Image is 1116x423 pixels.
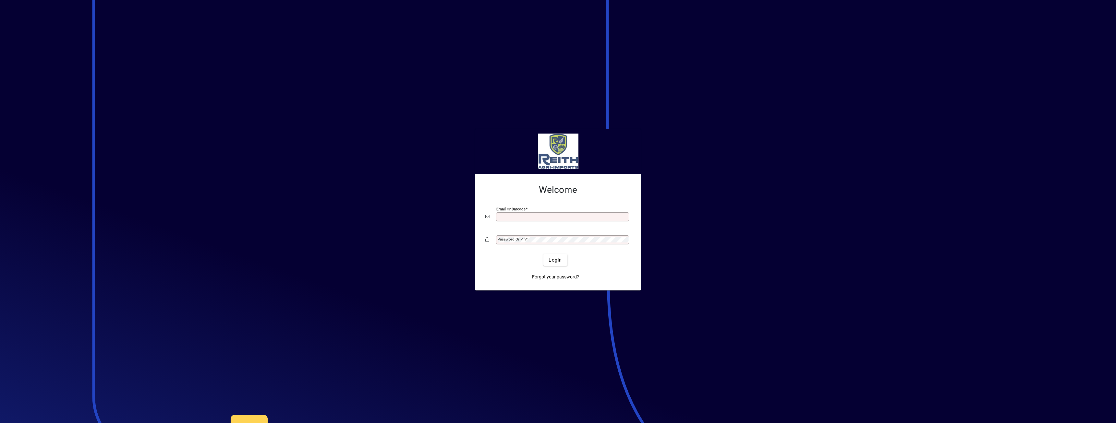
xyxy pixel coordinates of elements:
[532,274,579,280] span: Forgot your password?
[529,271,582,283] a: Forgot your password?
[496,207,526,211] mat-label: Email or Barcode
[498,237,526,241] mat-label: Password or Pin
[485,184,631,195] h2: Welcome
[549,257,562,264] span: Login
[543,254,567,266] button: Login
